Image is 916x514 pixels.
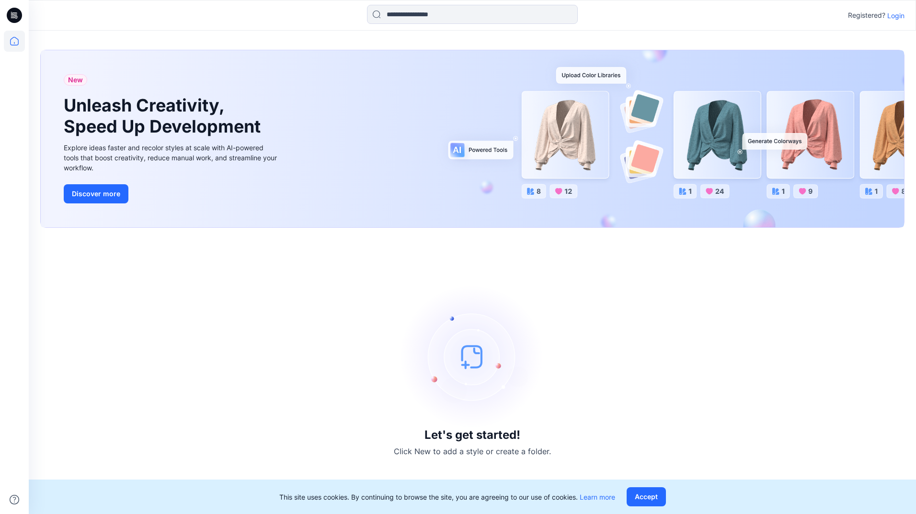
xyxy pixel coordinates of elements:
[580,493,615,501] a: Learn more
[401,285,544,428] img: empty-state-image.svg
[64,143,279,173] div: Explore ideas faster and recolor styles at scale with AI-powered tools that boost creativity, red...
[424,428,520,442] h3: Let's get started!
[887,11,905,21] p: Login
[848,10,885,21] p: Registered?
[64,184,128,203] button: Discover more
[64,95,265,136] h1: Unleash Creativity, Speed Up Development
[64,184,279,203] a: Discover more
[68,74,83,86] span: New
[279,492,615,502] p: This site uses cookies. By continuing to browse the site, you are agreeing to our use of cookies.
[627,487,666,506] button: Accept
[394,446,551,457] p: Click New to add a style or create a folder.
